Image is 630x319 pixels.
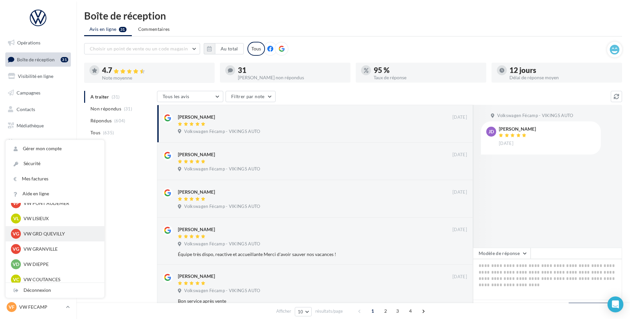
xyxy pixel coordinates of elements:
[204,43,244,54] button: Au total
[184,288,260,294] span: Volkswagen Fécamp - VIKINGS AUTO
[4,52,72,67] a: Boîte de réception31
[138,26,170,32] span: Commentaires
[452,114,467,120] span: [DATE]
[4,174,72,193] a: Campagnes DataOnDemand
[84,11,622,21] div: Boîte de réception
[17,90,40,96] span: Campagnes
[24,215,96,222] p: VW LISIEUX
[247,42,265,56] div: Tous
[184,204,260,210] span: Volkswagen Fécamp - VIKINGS AUTO
[13,215,19,222] span: VL
[184,166,260,172] span: Volkswagen Fécamp - VIKINGS AUTO
[19,304,63,310] p: VW FECAMP
[178,251,424,258] div: Équipe très dispo, reactive et accueillante Merci d'avoir sauver nos vacances !
[238,75,345,80] div: [PERSON_NAME] non répondus
[6,283,104,298] div: Déconnexion
[24,230,96,237] p: VW GRD QUEVILLY
[509,75,617,80] div: Délai de réponse moyen
[17,123,44,128] span: Médiathèque
[276,308,291,314] span: Afficher
[489,128,494,135] span: JD
[6,171,104,186] a: Mes factures
[392,306,403,316] span: 3
[405,306,416,316] span: 4
[13,200,19,207] span: VP
[4,102,72,116] a: Contacts
[473,248,531,259] button: Modèle de réponse
[102,76,209,80] div: Note moyenne
[184,241,260,247] span: Volkswagen Fécamp - VIKINGS AUTO
[4,119,72,133] a: Médiathèque
[178,298,424,304] div: Bon service après vente
[13,276,19,283] span: VC
[90,117,112,124] span: Répondus
[102,67,209,74] div: 4.7
[509,67,617,74] div: 12 jours
[24,246,96,252] p: VW GRANVILLE
[13,261,19,268] span: VD
[452,189,467,195] span: [DATE]
[6,141,104,156] a: Gérer mon compte
[24,261,96,268] p: VW DIEPPE
[178,226,215,233] div: [PERSON_NAME]
[238,67,345,74] div: 31
[178,151,215,158] div: [PERSON_NAME]
[4,86,72,100] a: Campagnes
[9,304,15,310] span: VF
[24,200,96,207] p: VW PONT AUDEMER
[452,227,467,233] span: [DATE]
[124,106,132,111] span: (31)
[367,306,378,316] span: 1
[61,57,68,62] div: 31
[295,307,312,316] button: 10
[607,296,623,312] div: Open Intercom Messenger
[5,301,71,313] a: VF VW FECAMP
[374,75,481,80] div: Taux de réponse
[215,43,244,54] button: Au total
[103,130,114,135] span: (635)
[178,189,215,195] div: [PERSON_NAME]
[84,43,200,54] button: Choisir un point de vente ou un code magasin
[24,276,96,283] p: VW COUTANCES
[90,129,100,136] span: Tous
[6,156,104,171] a: Sécurité
[157,91,223,102] button: Tous les avis
[452,274,467,280] span: [DATE]
[499,127,536,131] div: [PERSON_NAME]
[6,186,104,201] a: Aide en ligne
[178,273,215,280] div: [PERSON_NAME]
[18,73,53,79] span: Visibilité en ligne
[380,306,391,316] span: 2
[90,105,121,112] span: Non répondus
[13,230,19,237] span: VG
[90,46,188,51] span: Choisir un point de vente ou un code magasin
[315,308,343,314] span: résultats/page
[4,36,72,50] a: Opérations
[452,152,467,158] span: [DATE]
[13,246,19,252] span: VG
[184,129,260,135] span: Volkswagen Fécamp - VIKINGS AUTO
[298,309,303,314] span: 10
[114,118,126,123] span: (604)
[17,56,55,62] span: Boîte de réception
[17,139,39,145] span: Calendrier
[374,67,481,74] div: 95 %
[226,91,276,102] button: Filtrer par note
[4,152,72,171] a: PLV et print personnalisable
[163,94,189,99] span: Tous les avis
[17,40,40,45] span: Opérations
[497,113,573,119] span: Volkswagen Fécamp - VIKINGS AUTO
[499,141,513,147] span: [DATE]
[178,114,215,120] div: [PERSON_NAME]
[17,106,35,112] span: Contacts
[4,69,72,83] a: Visibilité en ligne
[4,135,72,149] a: Calendrier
